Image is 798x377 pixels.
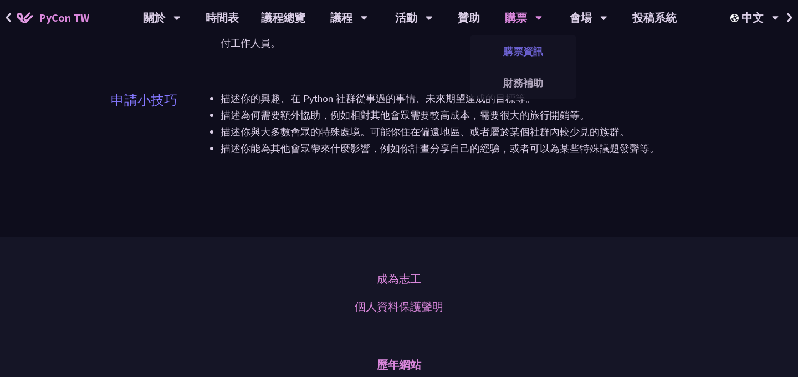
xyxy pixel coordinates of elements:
[730,14,741,22] img: Locale Icon
[355,298,443,315] a: 個人資料保護聲明
[470,38,576,64] a: 購票資訊
[6,4,100,32] a: PyCon TW
[221,140,687,157] li: 描述你能為其他會眾帶來什麼影響，例如你計畫分享自己的經驗，或者可以為某些特殊議題發聲等。
[111,90,177,110] p: 申請小技巧
[221,90,687,107] li: 描述你的興趣、在 Python 社群從事過的事情、未來期望達成的目標等。
[221,124,687,140] li: 描述你與大多數會眾的特殊處境。可能你住在偏遠地區、或者屬於某個社群內較少見的族群。
[39,9,89,26] span: PyCon TW
[470,70,576,96] a: 財務補助
[377,271,421,287] a: 成為志工
[17,12,33,23] img: Home icon of PyCon TW 2025
[221,107,687,124] li: 描述為何需要額外協助，例如相對其他會眾需要較高成本，需要很大的旅行開銷等。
